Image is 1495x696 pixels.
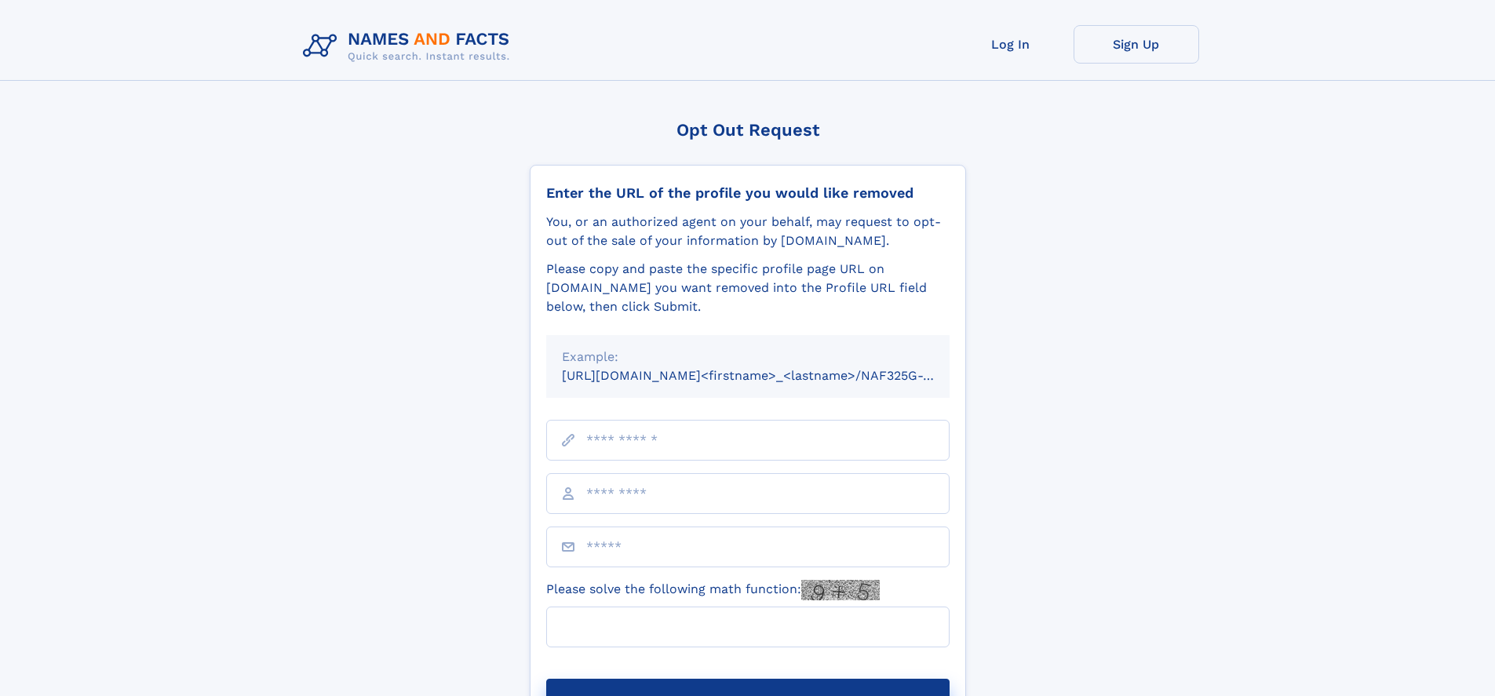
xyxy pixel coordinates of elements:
[546,184,950,202] div: Enter the URL of the profile you would like removed
[1074,25,1199,64] a: Sign Up
[562,368,979,383] small: [URL][DOMAIN_NAME]<firstname>_<lastname>/NAF325G-xxxxxxxx
[546,213,950,250] div: You, or an authorized agent on your behalf, may request to opt-out of the sale of your informatio...
[546,260,950,316] div: Please copy and paste the specific profile page URL on [DOMAIN_NAME] you want removed into the Pr...
[948,25,1074,64] a: Log In
[297,25,523,67] img: Logo Names and Facts
[562,348,934,366] div: Example:
[546,580,880,600] label: Please solve the following math function:
[530,120,966,140] div: Opt Out Request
